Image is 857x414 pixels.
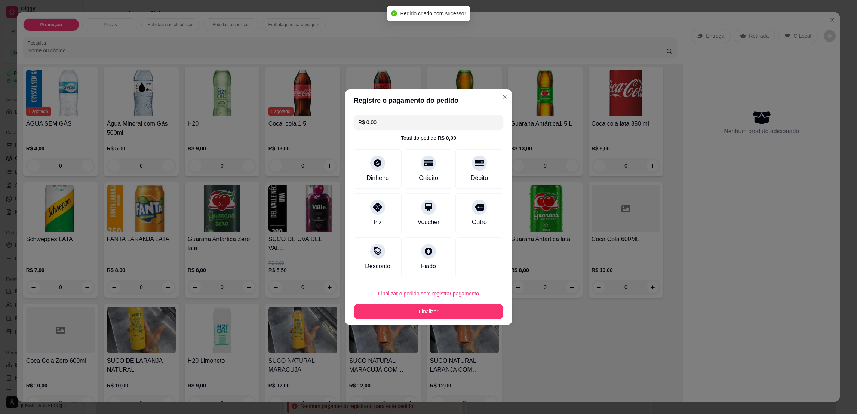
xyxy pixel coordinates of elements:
input: Ex.: hambúrguer de cordeiro [358,115,499,130]
button: Finalizar o pedido sem registrar pagamento [354,286,503,301]
div: R$ 0,00 [438,134,456,142]
div: Total do pedido [401,134,456,142]
div: Outro [472,218,487,227]
div: Voucher [418,218,440,227]
div: Pix [374,218,382,227]
div: Débito [471,174,488,183]
button: Close [499,91,511,103]
button: Finalizar [354,304,503,319]
header: Registre o pagamento do pedido [345,89,512,112]
div: Crédito [419,174,438,183]
span: Pedido criado com sucesso! [400,10,466,16]
div: Fiado [421,262,436,271]
span: check-circle [391,10,397,16]
div: Dinheiro [366,174,389,183]
div: Desconto [365,262,390,271]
